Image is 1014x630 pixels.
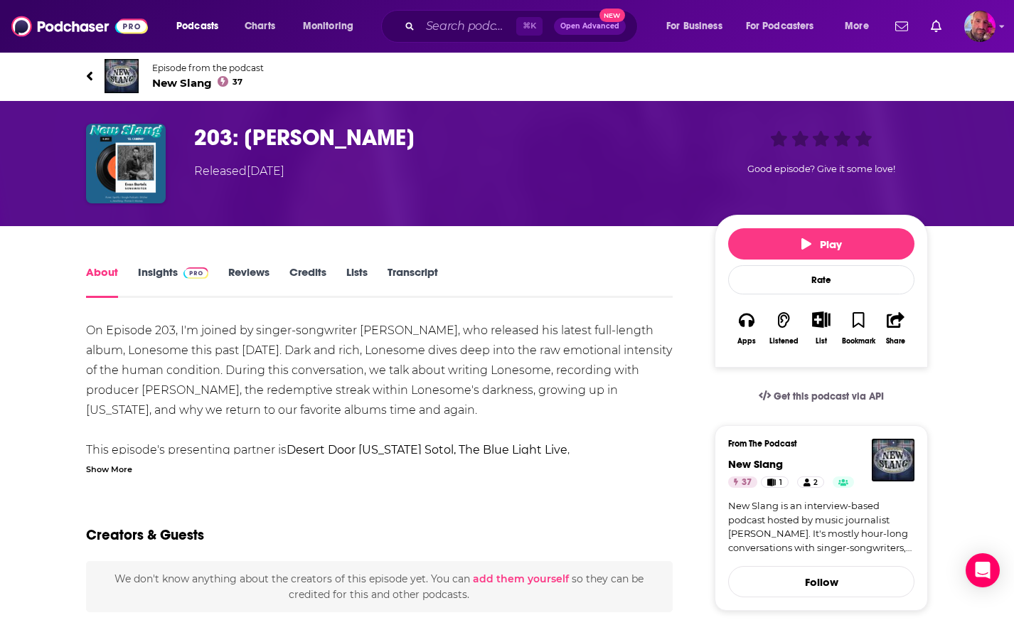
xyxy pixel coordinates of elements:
div: List [816,336,827,346]
span: 2 [813,476,818,490]
div: Bookmark [842,337,875,346]
span: 37 [742,476,752,490]
div: Rate [728,265,914,294]
button: Open AdvancedNew [554,18,626,35]
a: 37 [728,476,757,488]
a: About [86,265,118,298]
div: Apps [737,337,756,346]
h2: Creators & Guests [86,526,204,544]
span: Good episode? Give it some love! [747,164,895,174]
span: Podcasts [176,16,218,36]
a: New Slang [728,457,783,471]
div: Released [DATE] [194,163,284,180]
button: open menu [293,15,372,38]
img: New Slang [105,59,139,93]
h3: From The Podcast [728,439,903,449]
input: Search podcasts, credits, & more... [420,15,516,38]
div: Listened [769,337,799,346]
img: New Slang [872,439,914,481]
button: open menu [656,15,740,38]
button: open menu [737,15,835,38]
b: , [454,443,456,457]
img: 203: Evan Bartels [86,124,166,203]
button: open menu [166,15,237,38]
button: Share [877,302,914,354]
a: Get this podcast via API [747,379,895,414]
button: add them yourself [473,573,569,584]
img: User Profile [964,11,996,42]
a: Lists [346,265,368,298]
span: Charts [245,16,275,36]
div: Search podcasts, credits, & more... [395,10,651,43]
button: Bookmark [840,302,877,354]
button: Show More Button [806,311,836,327]
a: New SlangEpisode from the podcastNew Slang37 [86,59,928,93]
button: Play [728,228,914,260]
button: Apps [728,302,765,354]
div: Share [886,337,905,346]
span: 37 [233,79,242,85]
a: Credits [289,265,326,298]
img: Podchaser - Follow, Share and Rate Podcasts [11,13,148,40]
span: For Podcasters [746,16,814,36]
button: Follow [728,566,914,597]
button: Listened [765,302,802,354]
span: Play [801,237,842,251]
a: Show notifications dropdown [925,14,947,38]
span: Episode from the podcast [152,63,264,73]
span: Monitoring [303,16,353,36]
span: ⌘ K [516,17,543,36]
span: We don't know anything about the creators of this episode yet . You can so they can be credited f... [114,572,644,601]
button: Show profile menu [964,11,996,42]
span: For Business [666,16,722,36]
a: 2 [797,476,824,488]
span: Logged in as Superquattrone [964,11,996,42]
span: New Slang [152,76,264,90]
a: The Blue Light Live [459,443,567,457]
a: Reviews [228,265,269,298]
a: Desert Door [US_STATE] Sotol [287,443,454,457]
span: Open Advanced [560,23,619,30]
button: open menu [835,15,887,38]
div: Show More ButtonList [803,302,840,354]
span: More [845,16,869,36]
a: Transcript [388,265,438,298]
a: 1 [761,476,789,488]
div: Open Intercom Messenger [966,553,1000,587]
a: Charts [235,15,284,38]
span: Get this podcast via API [774,390,884,402]
a: New Slang is an interview-based podcast hosted by music journalist [PERSON_NAME]. It's mostly hou... [728,499,914,555]
img: Podchaser Pro [183,267,208,279]
a: InsightsPodchaser Pro [138,265,208,298]
h1: 203: Evan Bartels [194,124,692,151]
span: New [599,9,625,22]
a: Show notifications dropdown [890,14,914,38]
span: 1 [779,476,782,490]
